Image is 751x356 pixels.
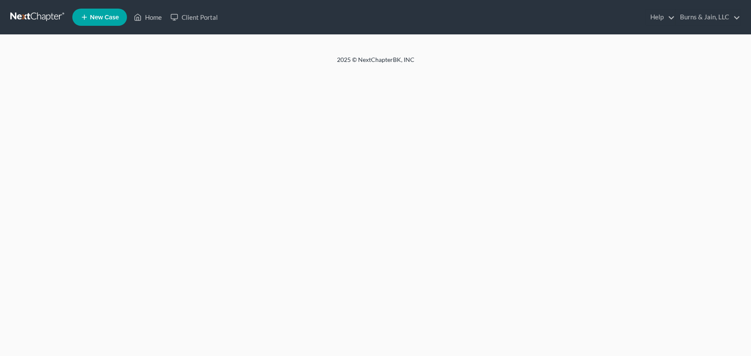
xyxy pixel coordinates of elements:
[646,9,675,25] a: Help
[130,9,166,25] a: Home
[130,55,621,71] div: 2025 © NextChapterBK, INC
[166,9,222,25] a: Client Portal
[676,9,740,25] a: Burns & Jain, LLC
[72,9,127,26] new-legal-case-button: New Case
